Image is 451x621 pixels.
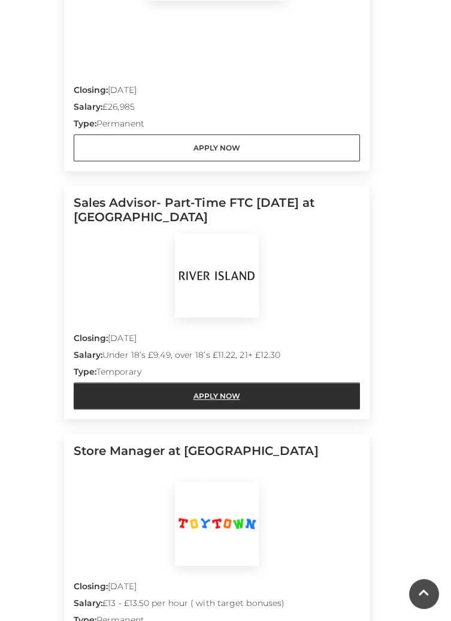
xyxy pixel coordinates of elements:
[175,482,259,566] img: Toy Town
[175,234,259,318] img: River Island
[74,444,360,482] h5: Store Manager at [GEOGRAPHIC_DATA]
[74,134,360,161] a: Apply Now
[74,101,360,117] p: £26,985
[74,333,108,343] strong: Closing:
[74,349,103,360] strong: Salary:
[74,84,360,101] p: [DATE]
[74,101,103,112] strong: Salary:
[74,580,360,597] p: [DATE]
[74,85,108,95] strong: Closing:
[74,349,360,366] p: Under 18’s £9.49, over 18’s £11.22, 21+ £12.30
[74,195,360,234] h5: Sales Advisor- Part-Time FTC [DATE] at [GEOGRAPHIC_DATA]
[74,366,96,377] strong: Type:
[74,332,360,349] p: [DATE]
[74,581,108,592] strong: Closing:
[74,117,360,134] p: Permanent
[74,598,103,608] strong: Salary:
[74,366,360,382] p: Temporary
[74,597,360,614] p: £13 - £13.50 per hour ( with target bonuses)
[74,382,360,409] a: Apply Now
[74,118,96,129] strong: Type:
